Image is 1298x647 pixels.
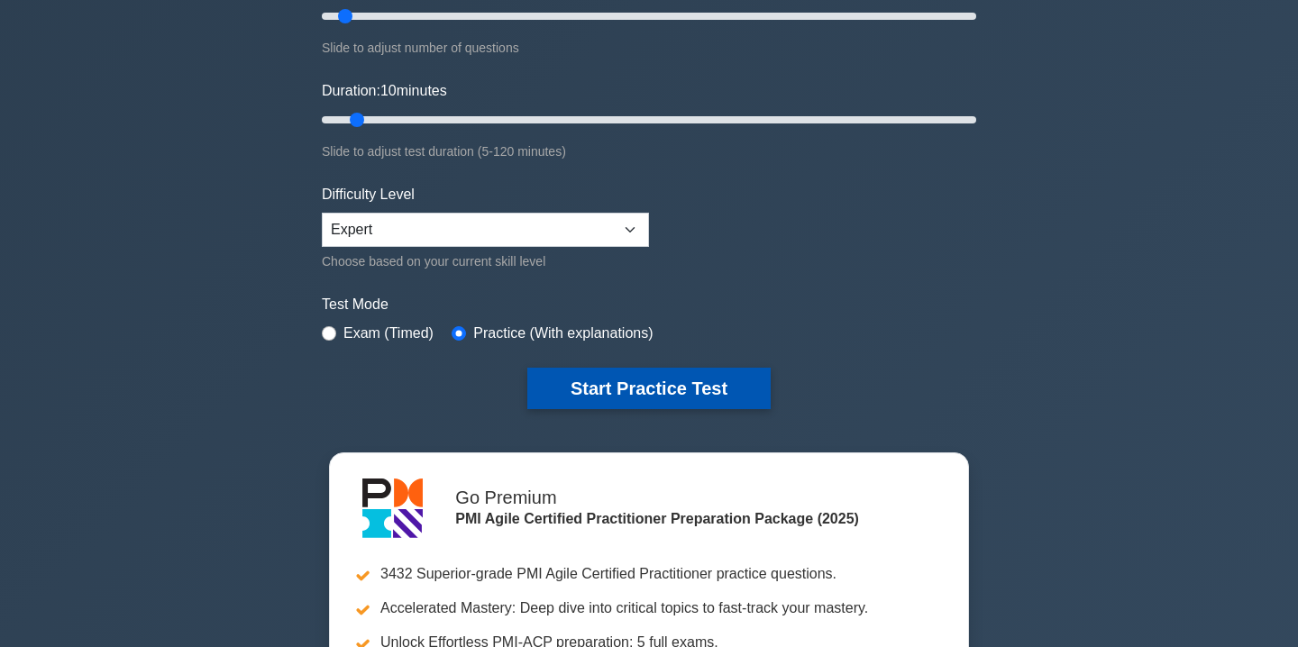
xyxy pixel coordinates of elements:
button: Start Practice Test [527,368,771,409]
label: Test Mode [322,294,976,315]
label: Exam (Timed) [343,323,434,344]
div: Slide to adjust number of questions [322,37,976,59]
label: Duration: minutes [322,80,447,102]
span: 10 [380,83,397,98]
div: Choose based on your current skill level [322,251,649,272]
label: Practice (With explanations) [473,323,653,344]
label: Difficulty Level [322,184,415,205]
div: Slide to adjust test duration (5-120 minutes) [322,141,976,162]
